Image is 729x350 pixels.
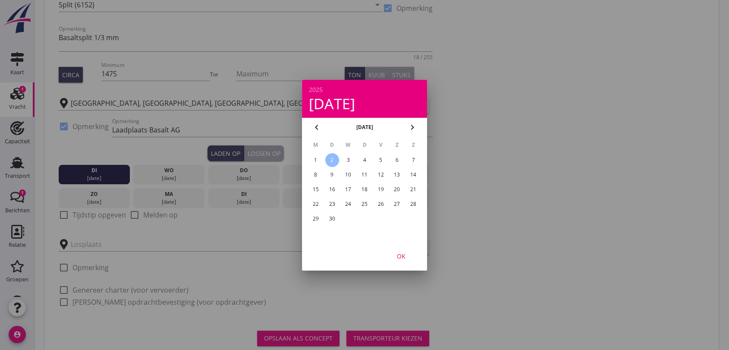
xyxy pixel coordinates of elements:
[309,87,420,93] div: 2025
[325,212,339,226] button: 30
[406,168,420,182] button: 14
[309,197,323,211] button: 22
[309,168,323,182] button: 8
[374,183,388,196] button: 19
[325,153,339,167] button: 2
[341,197,355,211] button: 24
[358,183,371,196] button: 18
[341,183,355,196] button: 17
[308,138,324,152] th: M
[358,197,371,211] button: 25
[354,121,376,134] button: [DATE]
[405,138,421,152] th: Z
[374,197,388,211] button: 26
[406,197,420,211] button: 28
[406,153,420,167] button: 7
[373,138,389,152] th: V
[390,168,404,182] button: 13
[309,153,323,167] button: 1
[309,212,323,226] button: 29
[374,168,388,182] button: 12
[325,197,339,211] button: 23
[324,138,340,152] th: D
[357,138,372,152] th: D
[389,251,413,260] div: OK
[374,153,388,167] button: 5
[341,168,355,182] button: 10
[390,197,404,211] button: 27
[325,168,339,182] button: 9
[325,183,339,196] button: 16
[341,153,355,167] button: 3
[406,183,420,196] button: 21
[340,138,356,152] th: W
[309,183,323,196] button: 15
[382,248,420,264] button: OK
[311,122,322,132] i: chevron_left
[358,168,371,182] button: 11
[390,183,404,196] button: 20
[309,96,420,111] div: [DATE]
[358,153,371,167] button: 4
[407,122,418,132] i: chevron_right
[390,153,404,167] button: 6
[390,138,405,152] th: Z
